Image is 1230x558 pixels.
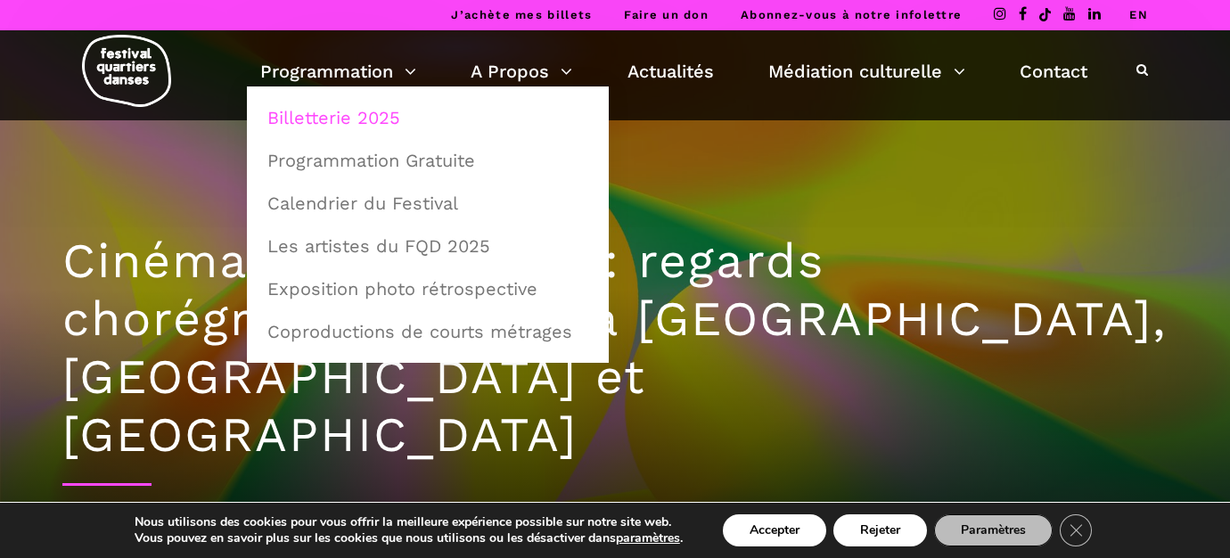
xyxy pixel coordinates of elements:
[627,56,714,86] a: Actualités
[260,56,416,86] a: Programmation
[257,97,599,138] a: Billetterie 2025
[616,530,680,546] button: paramètres
[1060,514,1092,546] button: Close GDPR Cookie Banner
[471,56,572,86] a: A Propos
[62,233,1168,464] h1: Cinéma international : regards chorégraphiques de la [GEOGRAPHIC_DATA], [GEOGRAPHIC_DATA] et [GEO...
[624,8,709,21] a: Faire un don
[723,514,826,546] button: Accepter
[451,8,592,21] a: J’achète mes billets
[82,35,171,107] img: logo-fqd-med
[257,140,599,181] a: Programmation Gratuite
[768,56,965,86] a: Médiation culturelle
[934,514,1053,546] button: Paramètres
[833,514,927,546] button: Rejeter
[135,530,683,546] p: Vous pouvez en savoir plus sur les cookies que nous utilisons ou les désactiver dans .
[135,514,683,530] p: Nous utilisons des cookies pour vous offrir la meilleure expérience possible sur notre site web.
[257,183,599,224] a: Calendrier du Festival
[257,311,599,352] a: Coproductions de courts métrages
[741,8,962,21] a: Abonnez-vous à notre infolettre
[257,226,599,267] a: Les artistes du FQD 2025
[1129,8,1148,21] a: EN
[1020,56,1087,86] a: Contact
[257,268,599,309] a: Exposition photo rétrospective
